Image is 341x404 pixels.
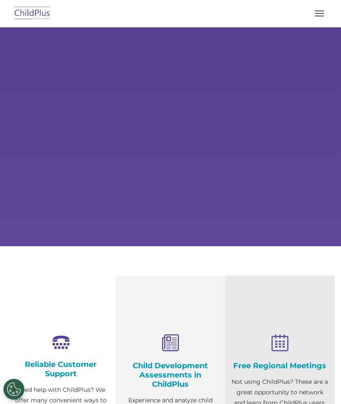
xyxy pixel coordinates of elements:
[13,4,52,24] img: ChildPlus by Procare Solutions
[232,361,328,370] h4: Free Regional Meetings
[122,361,219,389] h4: Child Development Assessments in ChildPlus
[3,379,24,400] button: Cookies Settings
[13,360,109,378] h4: Reliable Customer Support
